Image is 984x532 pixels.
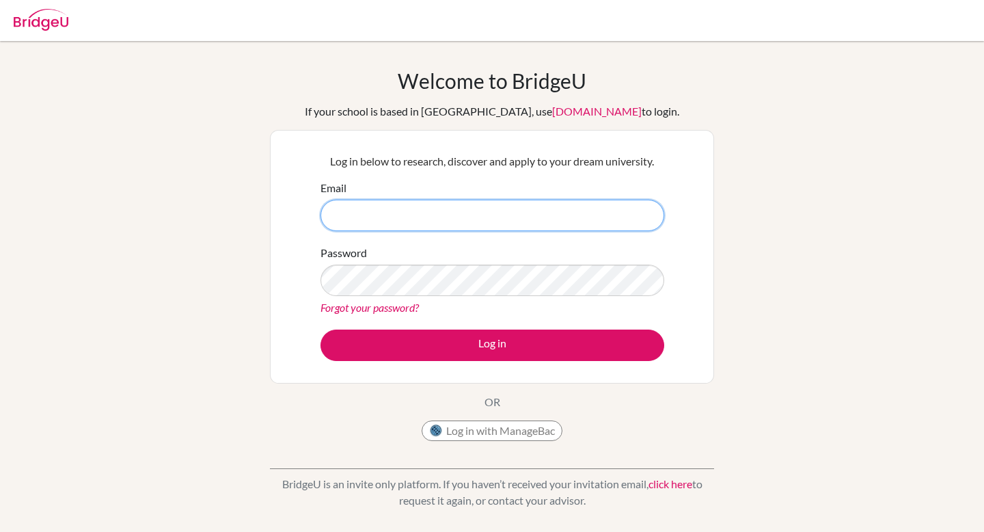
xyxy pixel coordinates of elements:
[305,103,679,120] div: If your school is based in [GEOGRAPHIC_DATA], use to login.
[320,153,664,170] p: Log in below to research, discover and apply to your dream university.
[422,421,562,441] button: Log in with ManageBac
[14,9,68,31] img: Bridge-U
[270,476,714,509] p: BridgeU is an invite only platform. If you haven’t received your invitation email, to request it ...
[552,105,642,118] a: [DOMAIN_NAME]
[320,330,664,361] button: Log in
[398,68,586,93] h1: Welcome to BridgeU
[648,477,692,490] a: click here
[320,180,346,196] label: Email
[320,301,419,314] a: Forgot your password?
[320,245,367,261] label: Password
[484,394,500,410] p: OR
